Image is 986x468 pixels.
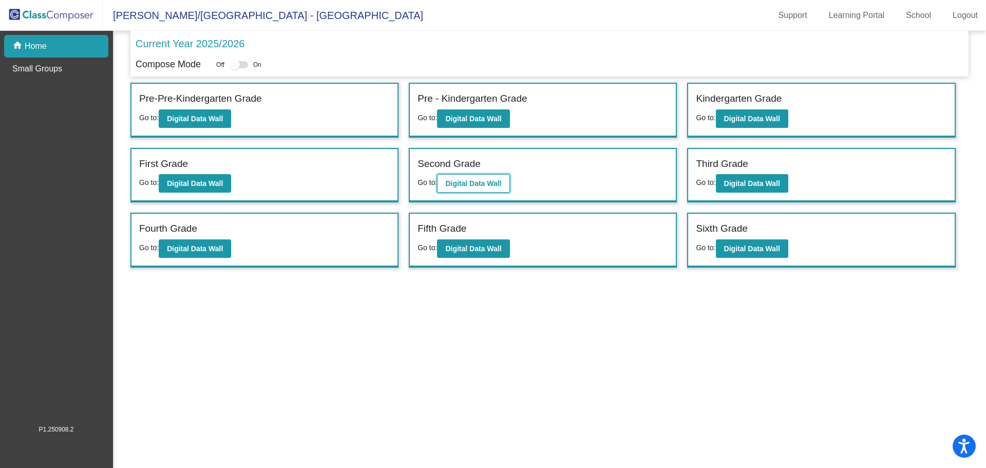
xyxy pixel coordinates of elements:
[898,7,939,24] a: School
[139,91,262,106] label: Pre-Pre-Kindergarten Grade
[103,7,423,24] span: [PERSON_NAME]/[GEOGRAPHIC_DATA] - [GEOGRAPHIC_DATA]
[716,239,788,258] button: Digital Data Wall
[770,7,816,24] a: Support
[139,221,197,236] label: Fourth Grade
[724,115,780,123] b: Digital Data Wall
[696,114,715,122] span: Go to:
[821,7,893,24] a: Learning Portal
[696,221,747,236] label: Sixth Grade
[724,179,780,188] b: Digital Data Wall
[445,179,501,188] b: Digital Data Wall
[216,60,224,69] span: Off
[12,40,25,52] mat-icon: home
[418,157,481,172] label: Second Grade
[159,239,231,258] button: Digital Data Wall
[696,178,715,186] span: Go to:
[437,174,509,193] button: Digital Data Wall
[696,244,715,252] span: Go to:
[418,114,437,122] span: Go to:
[139,244,159,252] span: Go to:
[167,245,223,253] b: Digital Data Wall
[716,109,788,128] button: Digital Data Wall
[445,245,501,253] b: Digital Data Wall
[159,109,231,128] button: Digital Data Wall
[139,157,188,172] label: First Grade
[696,157,748,172] label: Third Grade
[944,7,986,24] a: Logout
[139,114,159,122] span: Go to:
[418,244,437,252] span: Go to:
[418,221,466,236] label: Fifth Grade
[167,179,223,188] b: Digital Data Wall
[696,91,782,106] label: Kindergarten Grade
[724,245,780,253] b: Digital Data Wall
[437,109,509,128] button: Digital Data Wall
[139,178,159,186] span: Go to:
[12,63,62,75] p: Small Groups
[445,115,501,123] b: Digital Data Wall
[716,174,788,193] button: Digital Data Wall
[253,60,261,69] span: On
[136,36,244,51] p: Current Year 2025/2026
[167,115,223,123] b: Digital Data Wall
[136,58,201,71] p: Compose Mode
[418,178,437,186] span: Go to:
[25,40,47,52] p: Home
[437,239,509,258] button: Digital Data Wall
[418,91,527,106] label: Pre - Kindergarten Grade
[159,174,231,193] button: Digital Data Wall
